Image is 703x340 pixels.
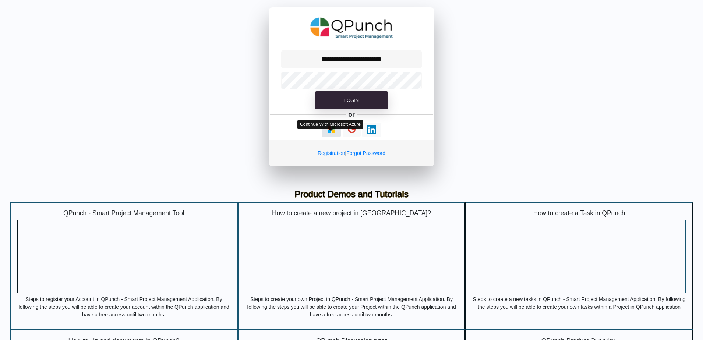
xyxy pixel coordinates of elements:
img: QPunch [310,15,393,41]
div: Continue With Microsoft Azure [297,120,363,129]
h3: Product Demos and Tutorials [15,189,688,200]
button: Continue With LinkedIn [362,123,381,137]
h5: How to create a Task in QPunch [473,209,686,217]
div: | [269,140,434,166]
span: Login [344,98,359,103]
h5: QPunch - Smart Project Management Tool [17,209,231,217]
p: Steps to create your own Project in QPunch - Smart Project Management Application. By following t... [245,295,458,318]
button: Login [315,91,388,110]
p: Steps to register your Account in QPunch - Smart Project Management Application. By following the... [17,295,231,318]
h5: How to create a new project in [GEOGRAPHIC_DATA]? [245,209,458,217]
h5: or [347,109,356,120]
a: Forgot Password [346,150,385,156]
img: Loading... [367,125,376,134]
a: Registration [318,150,345,156]
p: Steps to create a new tasks in QPunch - Smart Project Management Application. By following the st... [473,295,686,318]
